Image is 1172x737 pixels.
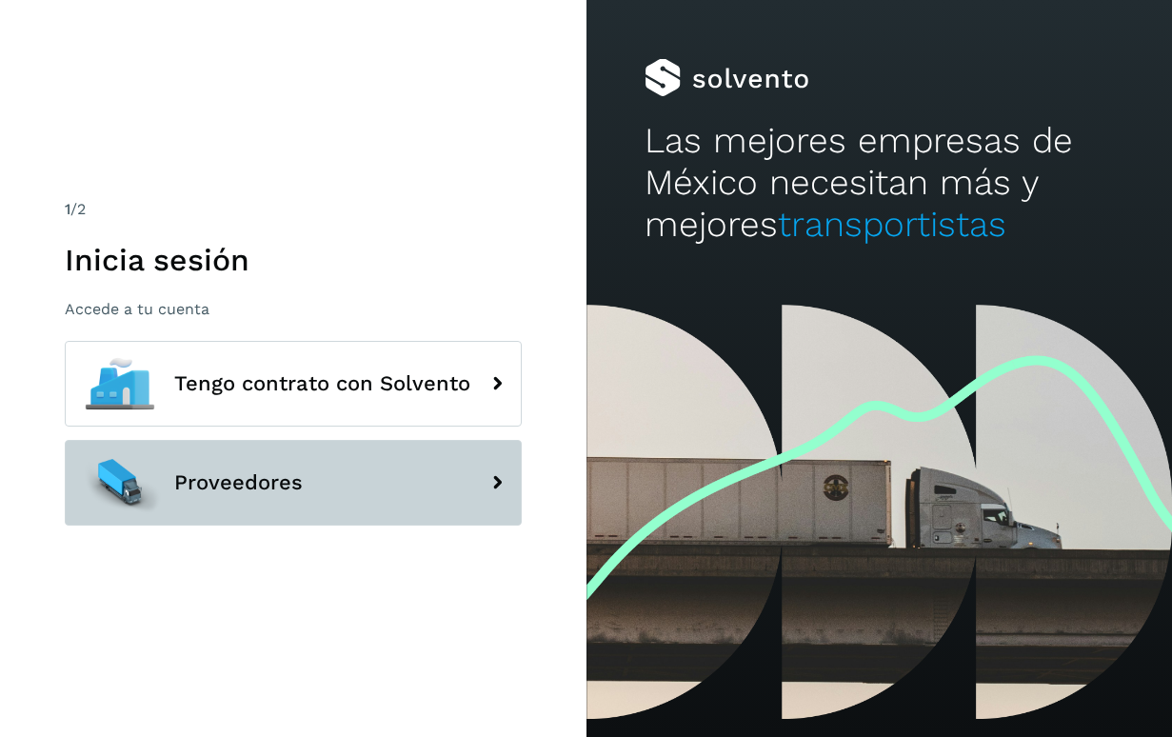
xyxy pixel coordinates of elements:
[174,372,470,395] span: Tengo contrato con Solvento
[65,200,70,218] span: 1
[65,341,522,427] button: Tengo contrato con Solvento
[65,440,522,526] button: Proveedores
[645,120,1113,247] h2: Las mejores empresas de México necesitan más y mejores
[65,300,522,318] p: Accede a tu cuenta
[778,204,1006,245] span: transportistas
[65,198,522,221] div: /2
[65,242,522,278] h1: Inicia sesión
[174,471,303,494] span: Proveedores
